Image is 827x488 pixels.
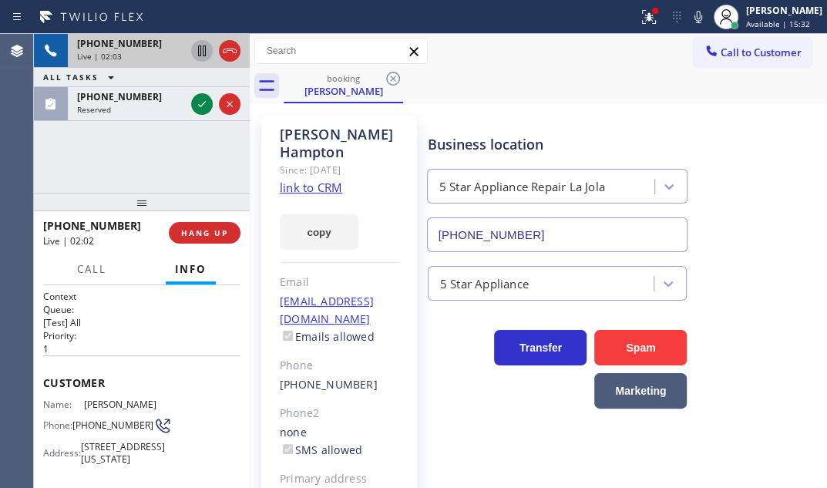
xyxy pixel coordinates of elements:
[280,424,399,459] div: none
[43,218,141,233] span: [PHONE_NUMBER]
[43,375,240,390] span: Customer
[280,274,399,291] div: Email
[77,51,122,62] span: Live | 02:03
[43,316,240,329] p: [Test] All
[746,19,810,29] span: Available | 15:32
[77,104,111,115] span: Reserved
[169,222,240,244] button: HANG UP
[43,234,94,247] span: Live | 02:02
[166,254,216,284] button: Info
[280,443,362,457] label: SMS allowed
[280,329,375,344] label: Emails allowed
[77,90,162,103] span: [PHONE_NUMBER]
[43,290,240,303] h1: Context
[428,134,687,155] div: Business location
[43,303,240,316] h2: Queue:
[285,69,402,102] div: Simuel Hampton
[280,294,374,326] a: [EMAIL_ADDRESS][DOMAIN_NAME]
[34,68,129,86] button: ALL TASKS
[721,45,802,59] span: Call to Customer
[427,217,688,252] input: Phone Number
[280,180,342,195] a: link to CRM
[68,254,116,284] button: Call
[283,444,293,454] input: SMS allowed
[191,93,213,115] button: Accept
[280,161,399,179] div: Since: [DATE]
[77,37,162,50] span: [PHONE_NUMBER]
[181,227,228,238] span: HANG UP
[687,6,709,28] button: Mute
[77,262,106,276] span: Call
[440,274,529,292] div: 5 Star Appliance
[439,178,605,196] div: 5 Star Appliance Repair La Jola
[43,399,84,410] span: Name:
[43,447,81,459] span: Address:
[175,262,207,276] span: Info
[594,373,687,409] button: Marketing
[494,330,587,365] button: Transfer
[43,419,72,431] span: Phone:
[694,38,812,67] button: Call to Customer
[280,377,378,392] a: [PHONE_NUMBER]
[84,399,161,410] span: [PERSON_NAME]
[746,4,822,17] div: [PERSON_NAME]
[43,72,99,82] span: ALL TASKS
[191,40,213,62] button: Hold Customer
[283,331,293,341] input: Emails allowed
[219,93,240,115] button: Reject
[72,419,153,431] span: [PHONE_NUMBER]
[280,126,399,161] div: [PERSON_NAME] Hampton
[285,72,402,84] div: booking
[43,329,240,342] h2: Priority:
[43,342,240,355] p: 1
[219,40,240,62] button: Hang up
[81,441,165,465] span: [STREET_ADDRESS][US_STATE]
[255,39,427,63] input: Search
[280,214,358,250] button: copy
[280,470,399,488] div: Primary address
[285,84,402,98] div: [PERSON_NAME]
[280,357,399,375] div: Phone
[280,405,399,422] div: Phone2
[594,330,687,365] button: Spam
